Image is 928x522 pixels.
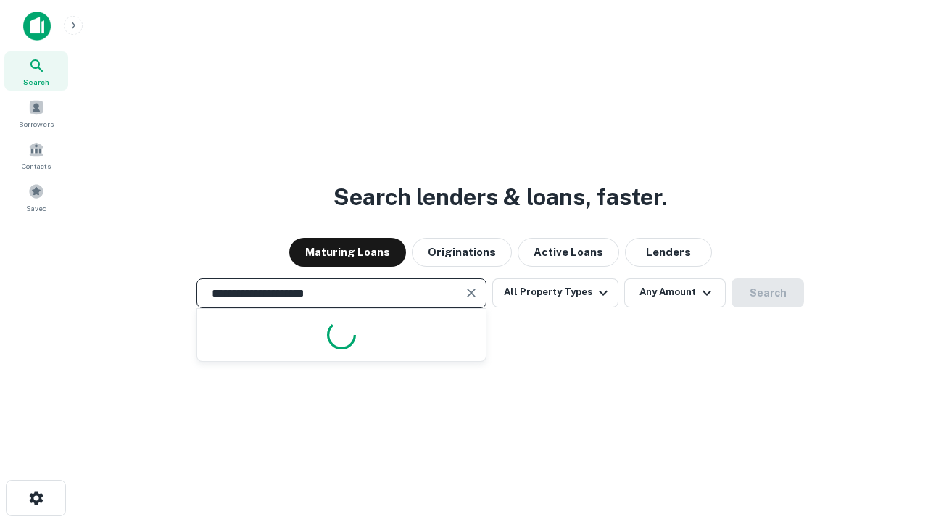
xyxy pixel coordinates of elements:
[624,278,726,307] button: Any Amount
[461,283,481,303] button: Clear
[23,76,49,88] span: Search
[492,278,618,307] button: All Property Types
[4,94,68,133] a: Borrowers
[26,202,47,214] span: Saved
[518,238,619,267] button: Active Loans
[23,12,51,41] img: capitalize-icon.png
[289,238,406,267] button: Maturing Loans
[625,238,712,267] button: Lenders
[855,406,928,476] iframe: Chat Widget
[4,136,68,175] a: Contacts
[19,118,54,130] span: Borrowers
[4,178,68,217] a: Saved
[22,160,51,172] span: Contacts
[333,180,667,215] h3: Search lenders & loans, faster.
[4,51,68,91] a: Search
[412,238,512,267] button: Originations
